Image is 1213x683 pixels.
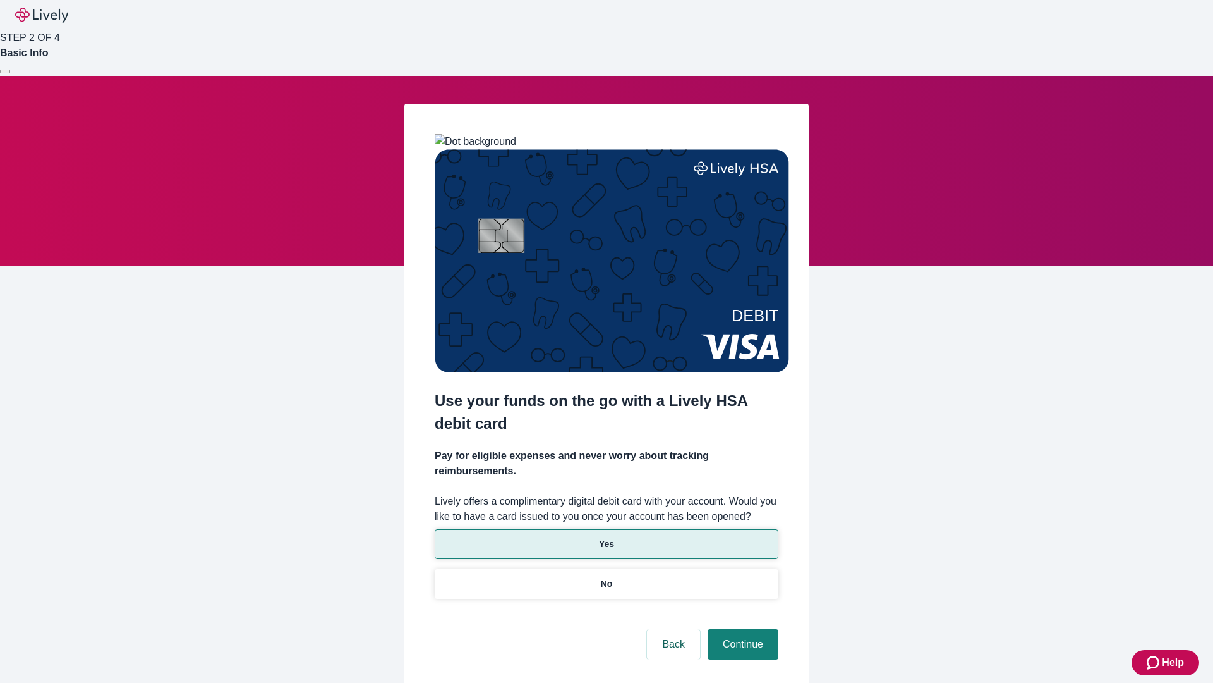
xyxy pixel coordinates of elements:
[435,448,778,479] h4: Pay for eligible expenses and never worry about tracking reimbursements.
[435,134,516,149] img: Dot background
[435,529,778,559] button: Yes
[647,629,700,660] button: Back
[15,8,68,23] img: Lively
[1162,655,1184,670] span: Help
[1147,655,1162,670] svg: Zendesk support icon
[1132,650,1199,675] button: Zendesk support iconHelp
[435,494,778,524] label: Lively offers a complimentary digital debit card with your account. Would you like to have a card...
[599,538,614,551] p: Yes
[435,390,778,435] h2: Use your funds on the go with a Lively HSA debit card
[708,629,778,660] button: Continue
[435,149,789,372] img: Debit card
[435,569,778,599] button: No
[601,577,613,591] p: No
